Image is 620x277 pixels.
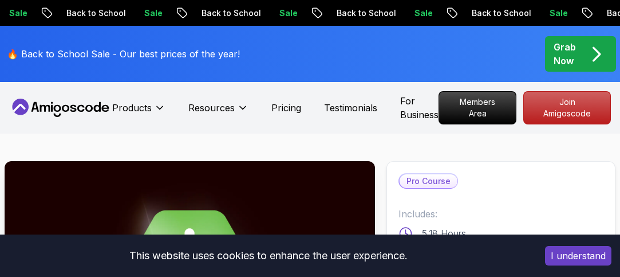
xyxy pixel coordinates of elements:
[324,101,377,115] a: Testimonials
[545,246,611,266] button: Accept cookies
[112,101,165,124] button: Products
[9,243,528,268] div: This website uses cookies to enhance the user experience.
[524,92,610,124] p: Join Amigoscode
[203,7,281,19] p: Back to School
[523,91,611,124] a: Join Amigoscode
[439,91,516,124] a: Members Area
[68,7,145,19] p: Back to School
[271,101,301,115] a: Pricing
[7,47,240,61] p: 🔥 Back to School Sale - Our best prices of the year!
[112,101,152,115] p: Products
[188,101,235,115] p: Resources
[400,174,457,188] p: Pro Course
[422,227,466,240] p: 5.18 Hours
[554,40,576,68] p: Grab Now
[551,7,587,19] p: Sale
[439,92,516,124] p: Members Area
[10,7,47,19] p: Sale
[473,7,551,19] p: Back to School
[416,7,452,19] p: Sale
[145,7,182,19] p: Sale
[281,7,317,19] p: Sale
[338,7,416,19] p: Back to School
[400,94,439,122] a: For Business
[188,101,248,124] button: Resources
[398,207,603,221] p: Includes:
